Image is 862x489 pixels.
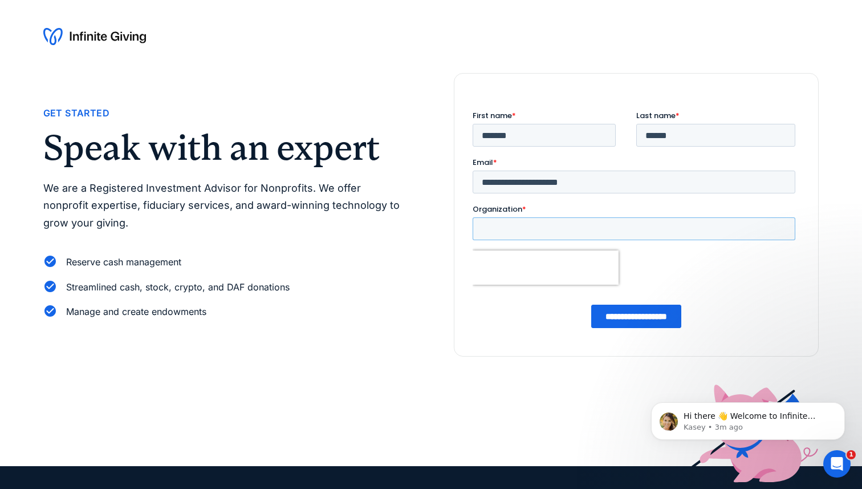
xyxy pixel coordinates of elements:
div: Get Started [43,106,109,121]
iframe: Intercom notifications message [634,378,862,458]
iframe: Form 0 [473,110,800,338]
span: 1 [847,450,856,459]
div: Reserve cash management [66,254,181,270]
h2: Speak with an expert [43,130,408,165]
div: Streamlined cash, stock, crypto, and DAF donations [66,280,290,295]
div: Manage and create endowments [66,304,206,320]
iframe: Intercom live chat [823,450,851,478]
p: We are a Registered Investment Advisor for Nonprofits. We offer nonprofit expertise, fiduciary se... [43,180,408,232]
